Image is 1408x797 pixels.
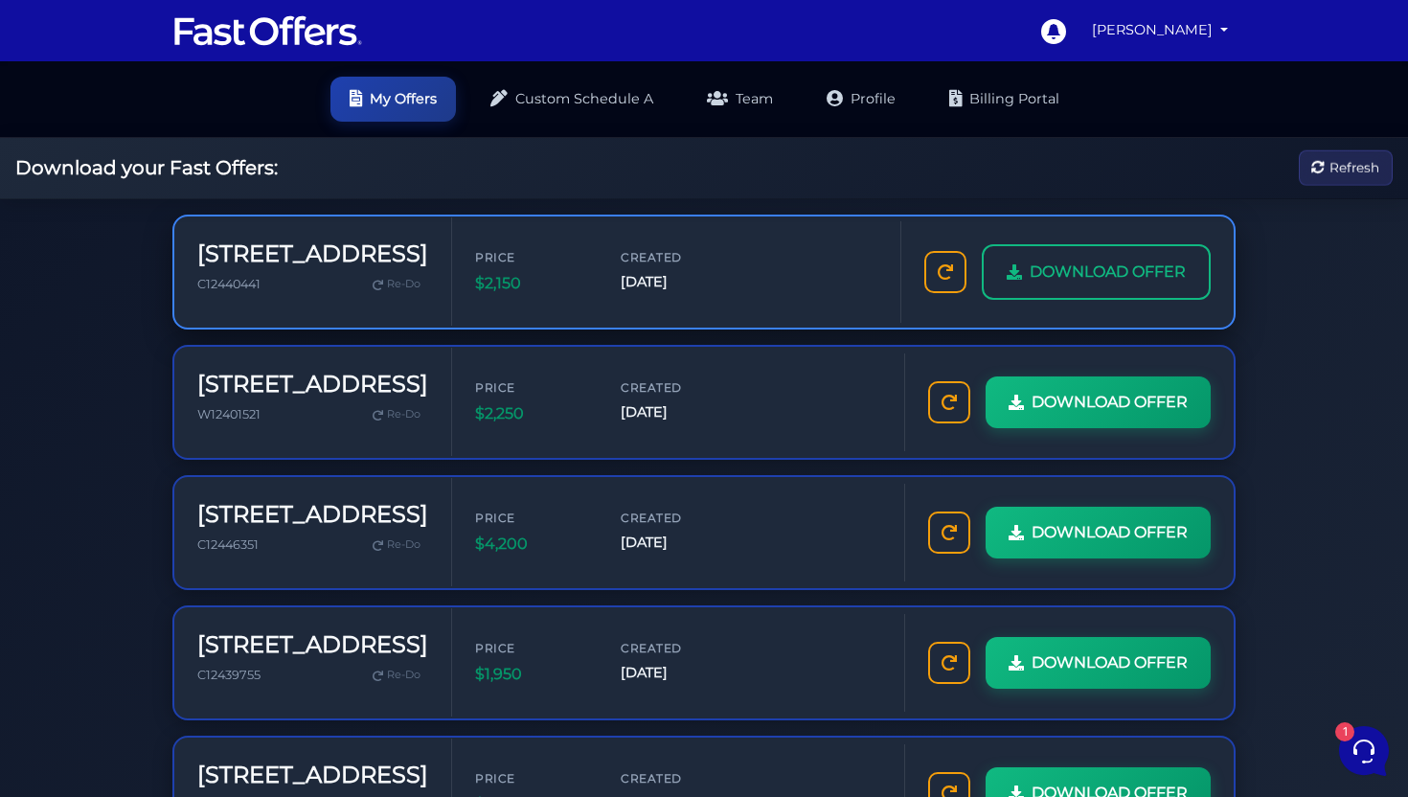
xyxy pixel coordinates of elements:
[621,532,736,554] span: [DATE]
[15,615,133,659] button: Home
[197,371,428,398] h3: [STREET_ADDRESS]
[475,248,590,266] span: Price
[1032,520,1188,545] span: DOWNLOAD OFFER
[365,533,428,558] a: Re-Do
[365,272,428,297] a: Re-Do
[23,204,360,262] a: Fast Offers SupportHi [PERSON_NAME], sorry about the delay, I've gone ahead and refunded you your...
[23,130,360,188] a: Fast OffersYou:Thanks! :)[DATE]
[475,271,590,296] span: $2,150
[80,138,304,157] span: Fast Offers
[982,244,1211,300] a: DOWNLOAD OFFER
[197,668,261,682] span: C12439755
[197,631,428,659] h3: [STREET_ADDRESS]
[31,346,130,361] span: Find an Answer
[197,407,261,421] span: W12401521
[45,148,68,171] img: dark
[31,214,69,252] img: dark
[80,235,304,254] p: Hi [PERSON_NAME], sorry about the delay, I've gone ahead and refunded you your last payment, and ...
[31,269,352,307] button: Start a Conversation
[197,240,428,268] h3: [STREET_ADDRESS]
[475,532,590,557] span: $4,200
[1329,157,1379,178] span: Refresh
[43,387,313,406] input: Search for an Article...
[309,107,352,123] a: See all
[475,378,590,397] span: Price
[315,212,352,229] p: [DATE]
[475,401,590,426] span: $2,250
[32,148,55,171] img: dark
[197,762,428,789] h3: [STREET_ADDRESS]
[621,271,736,293] span: [DATE]
[1030,260,1186,285] span: DOWNLOAD OFFER
[1335,722,1393,780] iframe: Customerly Messenger Launcher
[387,667,420,684] span: Re-Do
[930,77,1079,122] a: Billing Portal
[365,663,428,688] a: Re-Do
[986,376,1211,428] a: DOWNLOAD OFFER
[986,637,1211,689] a: DOWNLOAD OFFER
[238,346,352,361] a: Open Help Center
[387,406,420,423] span: Re-Do
[57,642,90,659] p: Home
[315,138,352,155] p: [DATE]
[192,613,205,626] span: 1
[197,537,259,552] span: C12446351
[475,662,590,687] span: $1,950
[621,509,736,527] span: Created
[31,107,155,123] span: Your Conversations
[621,248,736,266] span: Created
[387,276,420,293] span: Re-Do
[133,615,251,659] button: 1Messages
[621,639,736,657] span: Created
[807,77,915,122] a: Profile
[1032,390,1188,415] span: DOWNLOAD OFFER
[330,77,456,122] a: My Offers
[197,501,428,529] h3: [STREET_ADDRESS]
[80,161,304,180] p: You: Thanks! :)
[15,15,322,77] h2: Hello [PERSON_NAME] 👋
[621,401,736,423] span: [DATE]
[1032,650,1188,675] span: DOWNLOAD OFFER
[475,639,590,657] span: Price
[80,212,304,231] span: Fast Offers Support
[621,378,736,397] span: Created
[688,77,792,122] a: Team
[621,662,736,684] span: [DATE]
[621,769,736,787] span: Created
[475,769,590,787] span: Price
[197,277,261,291] span: C12440441
[365,402,428,427] a: Re-Do
[250,615,368,659] button: Help
[165,642,219,659] p: Messages
[475,509,590,527] span: Price
[1299,150,1393,186] button: Refresh
[138,281,268,296] span: Start a Conversation
[387,536,420,554] span: Re-Do
[1084,11,1236,49] a: [PERSON_NAME]
[986,507,1211,558] a: DOWNLOAD OFFER
[471,77,672,122] a: Custom Schedule A
[15,156,278,179] h2: Download your Fast Offers:
[297,642,322,659] p: Help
